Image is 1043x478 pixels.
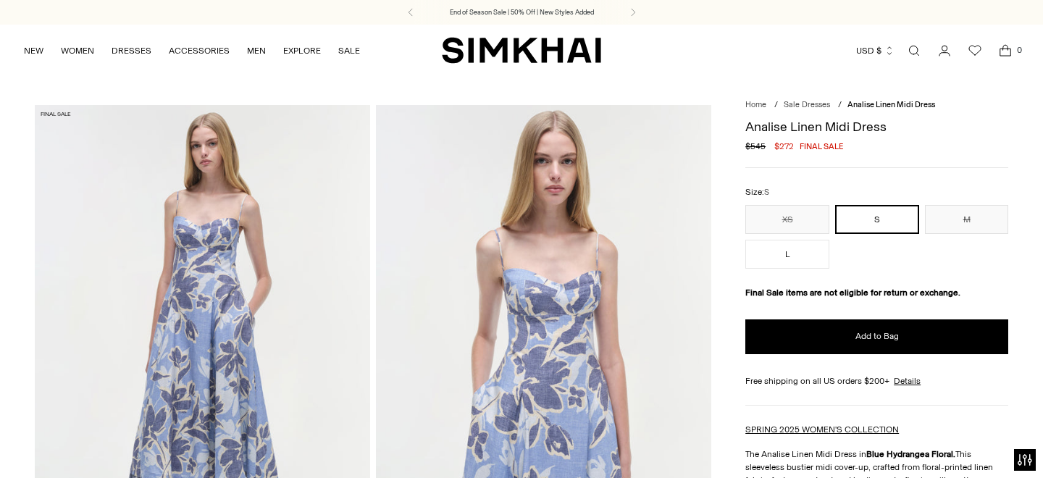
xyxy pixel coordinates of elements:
[856,35,895,67] button: USD $
[442,36,601,64] a: SIMKHAI
[338,35,360,67] a: SALE
[784,100,830,109] a: Sale Dresses
[764,188,769,197] span: S
[745,120,1008,133] h1: Analise Linen Midi Dress
[930,36,959,65] a: Go to the account page
[745,424,899,435] a: SPRING 2025 WOMEN'S COLLECTION
[745,99,1008,112] nav: breadcrumbs
[960,36,989,65] a: Wishlist
[838,99,842,112] div: /
[745,319,1008,354] button: Add to Bag
[991,36,1020,65] a: Open cart modal
[1013,43,1026,56] span: 0
[866,449,955,459] strong: Blue Hydrangea Floral.
[745,240,829,269] button: L
[61,35,94,67] a: WOMEN
[894,374,921,387] a: Details
[925,205,1009,234] button: M
[774,140,794,153] span: $272
[745,205,829,234] button: XS
[855,330,899,343] span: Add to Bag
[774,99,778,112] div: /
[745,185,769,199] label: Size:
[112,35,151,67] a: DRESSES
[745,100,766,109] a: Home
[900,36,929,65] a: Open search modal
[169,35,230,67] a: ACCESSORIES
[847,100,935,109] span: Analise Linen Midi Dress
[24,35,43,67] a: NEW
[283,35,321,67] a: EXPLORE
[247,35,266,67] a: MEN
[745,374,1008,387] div: Free shipping on all US orders $200+
[745,288,960,298] strong: Final Sale items are not eligible for return or exchange.
[745,140,766,153] s: $545
[835,205,919,234] button: S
